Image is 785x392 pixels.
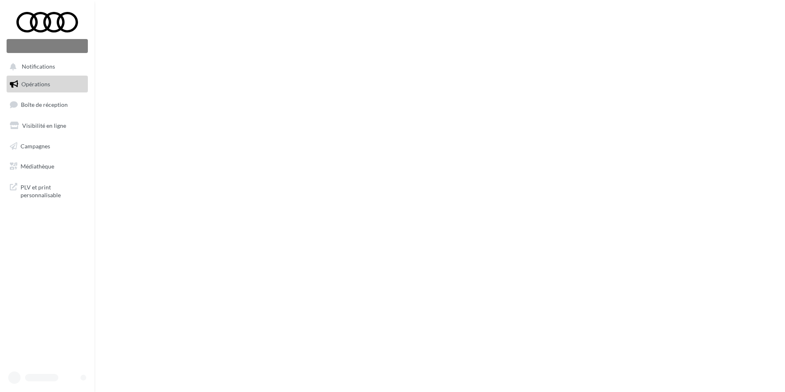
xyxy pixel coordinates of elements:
span: PLV et print personnalisable [21,182,85,199]
a: Opérations [5,76,90,93]
a: Boîte de réception [5,96,90,113]
div: Nouvelle campagne [7,39,88,53]
span: Opérations [21,81,50,88]
span: Visibilité en ligne [22,122,66,129]
span: Médiathèque [21,163,54,170]
a: Visibilité en ligne [5,117,90,134]
span: Notifications [22,63,55,70]
a: Campagnes [5,138,90,155]
span: Boîte de réception [21,101,68,108]
a: Médiathèque [5,158,90,175]
a: PLV et print personnalisable [5,178,90,203]
span: Campagnes [21,142,50,149]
